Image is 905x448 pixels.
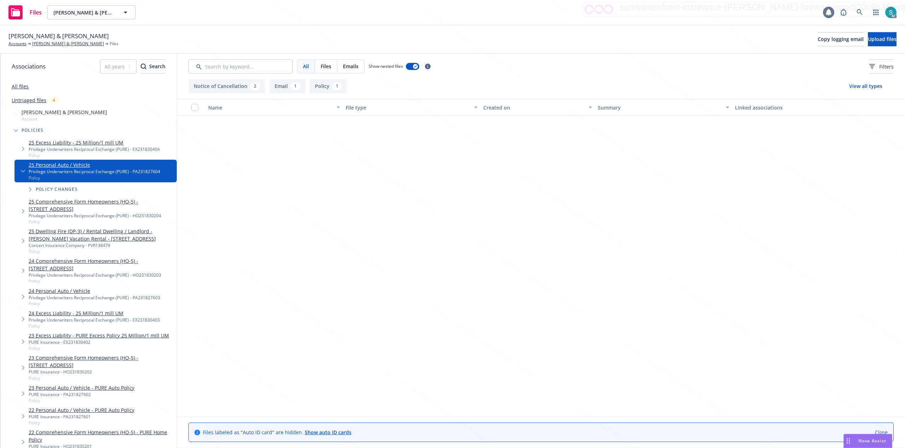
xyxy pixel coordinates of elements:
button: SearchSearch [141,59,165,73]
svg: Search [141,64,146,69]
a: Files [6,2,45,22]
span: Nova Assist [858,438,886,444]
span: Policy [29,278,174,284]
div: Privilege Underwriters Reciprocal Exchange (PURE) - EX231830404 [29,146,160,152]
div: 1 [332,82,342,90]
img: photo [885,7,897,18]
button: Nova Assist [843,434,892,448]
a: 24 Excess Liability - 25 Million/1 mill UM [29,310,160,317]
span: Policy [29,219,174,225]
span: Upload files [868,36,897,42]
div: 2 [250,82,260,90]
span: Policy changes [36,187,78,191]
a: 23 Comprehensive Form Homeowners (HO-5) - [STREET_ADDRESS] [29,354,174,369]
button: Notice of Cancellation [188,79,265,93]
span: Files [30,10,42,15]
span: Account [22,116,107,122]
span: Filters [869,63,894,70]
a: 24 Comprehensive Form Homeowners (HO-5) - [STREET_ADDRESS] [29,257,174,272]
a: 23 Personal Auto / Vehicle - PURE Auto Policy [29,384,134,391]
div: Concert Insurance Company - PVR136479 [29,242,174,248]
span: Filters [879,63,894,70]
span: Policy [29,301,160,307]
a: Untriaged files [12,96,46,104]
span: Policy [29,397,134,403]
span: Policy [29,375,174,381]
button: [PERSON_NAME] & [PERSON_NAME] [47,5,136,19]
div: PURE Insurance - PA231827602 [29,391,134,397]
span: All [303,63,309,70]
button: View all types [838,79,894,93]
div: Privilege Underwriters Reciprocal Exchange (PURE) - HO231830203 [29,272,174,278]
a: 22 Personal Auto / Vehicle - PURE Auto Policy [29,406,134,414]
span: Policy [29,420,134,426]
span: Emails [343,63,358,70]
div: Privilege Underwriters Reciprocal Exchange (PURE) - EX231830403 [29,317,160,323]
div: 1 [291,82,300,90]
div: Privilege Underwriters Reciprocal Exchange (PURE) - HO231830204 [29,213,174,219]
button: Linked associations [732,99,870,116]
a: 23 Excess Liability - PURE Excess Policy 25 Million/1 mill UM [29,332,169,339]
a: 25 Excess Liability - 25 Million/1 mill UM [29,139,160,146]
input: Search by keyword... [188,59,293,73]
span: Files labeled as "Auto ID card" are hidden. [203,429,351,436]
div: Privilege Underwriters Reciprocal Exchange (PURE) - PA231827604 [29,169,160,175]
a: Search [853,5,867,19]
button: Summary [595,99,732,116]
span: Policy [29,345,169,351]
button: Policy [310,79,347,93]
a: [PERSON_NAME] & [PERSON_NAME] [32,41,104,47]
span: Policy [29,175,160,181]
a: Report a Bug [836,5,851,19]
span: Copy logging email [818,36,864,42]
div: File type [346,104,470,111]
div: Search [141,60,165,73]
div: Drag to move [844,434,853,448]
button: File type [343,99,480,116]
div: Privilege Underwriters Reciprocal Exchange (PURE) - PA231827603 [29,295,160,301]
span: [PERSON_NAME] & [PERSON_NAME] [8,31,109,41]
button: Copy logging email [818,32,864,46]
a: 24 Personal Auto / Vehicle [29,287,160,295]
button: Created on [480,99,595,116]
a: All files [12,83,29,90]
a: Switch app [869,5,883,19]
div: Summary [598,104,722,111]
button: Email [269,79,305,93]
a: 25 Comprehensive Form Homeowners (HO-5) - [STREET_ADDRESS] [29,198,174,213]
span: Policy [29,152,160,158]
a: Close [875,429,888,436]
div: Name [208,104,332,111]
span: Files [110,41,118,47]
a: 22 Comprehensive Form Homeowners (HO-5) - PURE Home Policy [29,429,174,443]
span: Associations [12,62,46,71]
span: [PERSON_NAME] & [PERSON_NAME] [53,9,115,16]
span: Policy [29,248,174,254]
input: Select all [191,104,198,111]
span: Policy [29,323,160,329]
div: 4 [49,96,59,104]
button: Upload files [868,32,897,46]
span: Show nested files [369,63,403,69]
span: Files [321,63,331,70]
a: Accounts [8,41,27,47]
div: PURE Insurance - EX231830402 [29,339,169,345]
span: [PERSON_NAME] & [PERSON_NAME] [22,108,107,116]
div: PURE Insurance - PA231827601 [29,414,134,420]
button: Filters [869,59,894,73]
div: Created on [483,104,584,111]
div: PURE Insurance - HO231830202 [29,369,174,375]
button: Name [205,99,343,116]
a: 25 Personal Auto / Vehicle [29,161,160,169]
span: Policies [22,128,44,132]
a: Show auto ID cards [305,429,351,436]
div: Linked associations [735,104,867,111]
a: 25 Dwelling Fire (DP-3) / Rental Dwelling / Landlord - [PERSON_NAME] Vacation Rental - [STREET_AD... [29,228,174,242]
